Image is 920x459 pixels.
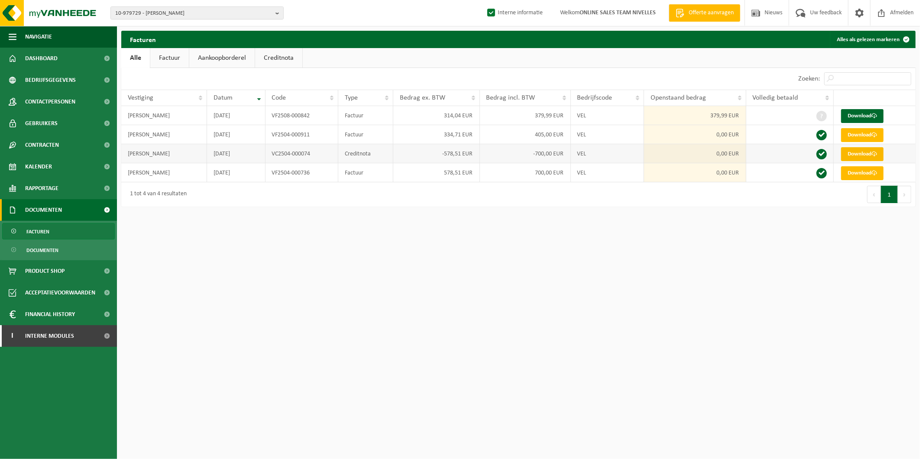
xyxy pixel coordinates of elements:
[486,94,535,101] span: Bedrag incl. BTW
[121,144,207,163] td: [PERSON_NAME]
[338,163,394,182] td: Factuur
[338,106,394,125] td: Factuur
[266,125,338,144] td: VF2504-000911
[393,144,479,163] td: -578,51 EUR
[150,48,189,68] a: Factuur
[255,48,302,68] a: Creditnota
[687,9,736,17] span: Offerte aanvragen
[841,147,884,161] a: Download
[2,242,115,258] a: Documenten
[121,31,165,48] h2: Facturen
[110,6,284,19] button: 10-979729 - [PERSON_NAME]
[121,125,207,144] td: [PERSON_NAME]
[571,144,645,163] td: VEL
[266,163,338,182] td: VF2504-000736
[841,166,884,180] a: Download
[25,178,58,199] span: Rapportage
[126,187,187,202] div: 1 tot 4 van 4 resultaten
[644,106,746,125] td: 379,99 EUR
[189,48,255,68] a: Aankoopborderel
[25,91,75,113] span: Contactpersonen
[25,199,62,221] span: Documenten
[25,156,52,178] span: Kalender
[25,325,74,347] span: Interne modules
[121,106,207,125] td: [PERSON_NAME]
[26,242,58,259] span: Documenten
[898,186,911,203] button: Next
[393,106,479,125] td: 314,04 EUR
[121,48,150,68] a: Alle
[121,163,207,182] td: [PERSON_NAME]
[266,144,338,163] td: VC2504-000074
[571,125,645,144] td: VEL
[393,125,479,144] td: 334,71 EUR
[753,94,798,101] span: Volledig betaald
[841,109,884,123] a: Download
[9,325,16,347] span: I
[480,144,571,163] td: -700,00 EUR
[644,144,746,163] td: 0,00 EUR
[338,125,394,144] td: Factuur
[644,163,746,182] td: 0,00 EUR
[128,94,153,101] span: Vestiging
[2,223,115,239] a: Facturen
[867,186,881,203] button: Previous
[486,6,543,19] label: Interne informatie
[830,31,915,48] button: Alles als gelezen markeren
[25,134,59,156] span: Contracten
[798,76,820,83] label: Zoeken:
[25,113,58,134] span: Gebruikers
[25,48,58,69] span: Dashboard
[841,128,884,142] a: Download
[480,163,571,182] td: 700,00 EUR
[207,106,265,125] td: [DATE]
[400,94,445,101] span: Bedrag ex. BTW
[25,26,52,48] span: Navigatie
[480,125,571,144] td: 405,00 EUR
[881,186,898,203] button: 1
[207,163,265,182] td: [DATE]
[214,94,233,101] span: Datum
[577,94,612,101] span: Bedrijfscode
[272,94,286,101] span: Code
[644,125,746,144] td: 0,00 EUR
[25,304,75,325] span: Financial History
[207,125,265,144] td: [DATE]
[571,106,645,125] td: VEL
[393,163,479,182] td: 578,51 EUR
[480,106,571,125] td: 379,99 EUR
[338,144,394,163] td: Creditnota
[580,10,656,16] strong: ONLINE SALES TEAM NIVELLES
[25,69,76,91] span: Bedrijfsgegevens
[25,282,95,304] span: Acceptatievoorwaarden
[207,144,265,163] td: [DATE]
[669,4,740,22] a: Offerte aanvragen
[266,106,338,125] td: VF2508-000842
[115,7,272,20] span: 10-979729 - [PERSON_NAME]
[26,223,49,240] span: Facturen
[25,260,65,282] span: Product Shop
[651,94,706,101] span: Openstaand bedrag
[345,94,358,101] span: Type
[571,163,645,182] td: VEL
